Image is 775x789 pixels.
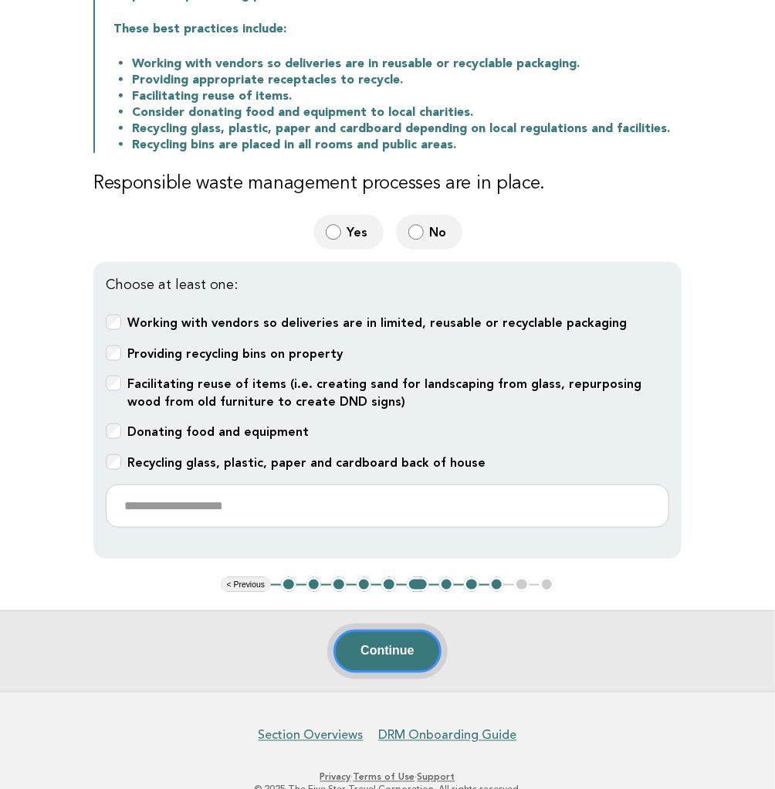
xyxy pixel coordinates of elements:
[407,577,429,593] button: 6
[132,88,682,104] li: Facilitating reuse of items.
[127,424,309,439] b: Donating food and equipment
[331,577,347,593] button: 3
[221,577,271,593] button: < Previous
[106,274,669,296] p: Choose at least one:
[259,728,364,743] a: Section Overviews
[439,577,455,593] button: 7
[418,772,455,783] a: Support
[306,577,322,593] button: 2
[320,772,351,783] a: Privacy
[22,771,753,784] p: · ·
[357,577,372,593] button: 4
[381,577,397,593] button: 5
[464,577,479,593] button: 8
[93,172,682,196] h3: Responsible waste management processes are in place.
[430,224,450,240] span: No
[127,455,486,470] b: Recycling glass, plastic, paper and cardboard back of house
[132,72,682,88] li: Providing appropriate receptacles to recycle.
[489,577,505,593] button: 9
[333,630,441,673] button: Continue
[326,224,341,240] input: Yes
[281,577,296,593] button: 1
[127,346,343,361] b: Providing recycling bins on property
[132,121,682,137] li: Recycling glass, plastic, paper and cardboard depending on local regulations and facilities.
[132,56,682,72] li: Working with vendors so deliveries are in reusable or recyclable packaging.
[132,104,682,121] li: Consider donating food and equipment to local charities.
[113,22,682,37] p: These best practices include:
[347,224,371,240] span: Yes
[354,772,415,783] a: Terms of Use
[127,315,627,330] b: Working with vendors so deliveries are in limited, reusable or recyclable packaging
[408,224,424,240] input: No
[132,137,682,153] li: Recycling bins are placed in all rooms and public areas.
[379,728,517,743] a: DRM Onboarding Guide
[127,376,641,409] b: Facilitating reuse of items (i.e. creating sand for landscaping from glass, repurposing wood from...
